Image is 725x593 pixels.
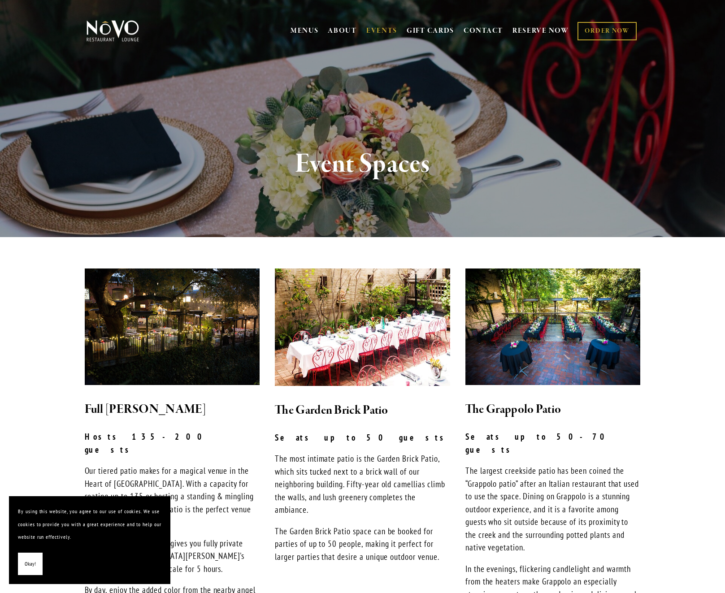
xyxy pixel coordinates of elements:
[328,26,357,35] a: ABOUT
[366,26,397,35] a: EVENTS
[275,268,450,386] img: bricks.jpg
[85,268,260,385] img: novo-restaurant-lounge-patio-33_v2.jpg
[577,22,636,40] a: ORDER NOW
[291,26,319,35] a: MENUS
[275,401,450,420] h2: The Garden Brick Patio
[18,553,43,576] button: Okay!
[275,432,449,443] strong: Seats up to 50 guests
[18,505,161,544] p: By using this website, you agree to our use of cookies. We use cookies to provide you with a grea...
[275,452,450,516] p: The most intimate patio is the Garden Brick Patio, which sits tucked next to a brick wall of our ...
[25,558,36,571] span: Okay!
[295,147,430,181] strong: Event Spaces
[407,22,454,39] a: GIFT CARDS
[465,400,641,419] h2: The Grappolo Patio
[85,464,260,528] p: Our tiered patio makes for a magical venue in the Heart of [GEOGRAPHIC_DATA]. With a capacity for...
[85,431,218,455] strong: Hosts 135-200 guests
[85,537,260,576] p: A Full-Patio buyout event gives you fully private access to [GEOGRAPHIC_DATA][PERSON_NAME]'s favo...
[275,525,450,563] p: The Garden Brick Patio space can be booked for parties of up to 50 people, making it perfect for ...
[465,431,621,455] strong: Seats up to 50-70 guests
[465,268,641,385] img: Our Grappolo Patio seats 50 to 70 guests.
[512,22,569,39] a: RESERVE NOW
[9,496,170,584] section: Cookie banner
[85,20,141,42] img: Novo Restaurant &amp; Lounge
[465,464,641,554] p: The largest creekside patio has been coined the “Grappolo patio” after an Italian restaurant that...
[464,22,503,39] a: CONTACT
[85,400,260,419] h2: Full [PERSON_NAME]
